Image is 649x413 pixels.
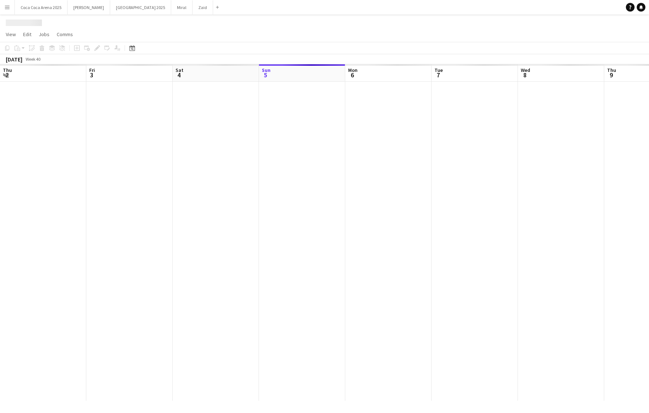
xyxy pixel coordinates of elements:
span: 5 [261,71,271,79]
span: 9 [606,71,616,79]
span: Mon [348,67,358,73]
button: Coca Coca Arena 2025 [15,0,68,14]
a: View [3,30,19,39]
button: [PERSON_NAME] [68,0,110,14]
span: 4 [174,71,183,79]
span: 3 [88,71,95,79]
span: Edit [23,31,31,38]
span: Tue [434,67,443,73]
span: Thu [3,67,12,73]
span: Thu [607,67,616,73]
span: Sat [176,67,183,73]
span: Week 40 [24,56,42,62]
button: Zaid [192,0,213,14]
a: Jobs [36,30,52,39]
a: Comms [54,30,76,39]
span: 6 [347,71,358,79]
button: [GEOGRAPHIC_DATA] 2025 [110,0,171,14]
span: Fri [89,67,95,73]
button: Miral [171,0,192,14]
span: Comms [57,31,73,38]
span: View [6,31,16,38]
span: Sun [262,67,271,73]
span: 2 [2,71,12,79]
span: 8 [520,71,530,79]
span: Wed [521,67,530,73]
span: 7 [433,71,443,79]
div: [DATE] [6,56,22,63]
a: Edit [20,30,34,39]
span: Jobs [39,31,49,38]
